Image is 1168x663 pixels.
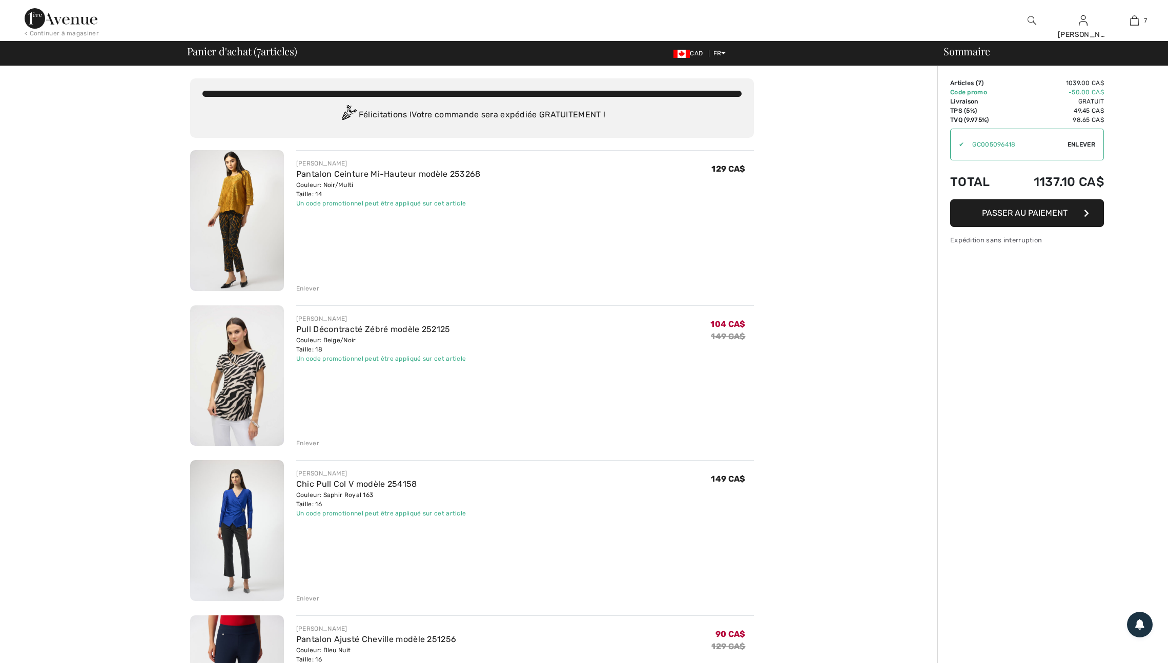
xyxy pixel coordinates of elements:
td: 1137.10 CA$ [1006,164,1104,199]
div: ✔ [951,140,964,149]
div: [PERSON_NAME] [296,159,481,168]
td: 98.65 CA$ [1006,115,1104,125]
span: 90 CA$ [715,629,746,639]
div: Enlever [296,594,319,603]
div: Sommaire [931,46,1162,56]
div: Un code promotionnel peut être appliqué sur cet article [296,354,466,363]
td: Gratuit [1006,97,1104,106]
s: 129 CA$ [711,641,745,651]
div: < Continuer à magasiner [25,29,99,38]
span: 7 [257,44,261,57]
span: 149 CA$ [711,474,745,484]
div: Un code promotionnel peut être appliqué sur cet article [296,199,481,208]
td: 49.45 CA$ [1006,106,1104,115]
img: Chic Pull Col V modèle 254158 [190,460,284,601]
img: Mes infos [1079,14,1088,27]
div: Enlever [296,284,319,293]
td: Code promo [950,88,1006,97]
a: Pull Décontracté Zébré modèle 252125 [296,324,450,334]
a: Se connecter [1079,15,1088,25]
div: Couleur: Saphir Royal 163 Taille: 16 [296,490,466,509]
div: Enlever [296,439,319,448]
td: 1039.00 CA$ [1006,78,1104,88]
span: Passer au paiement [982,208,1068,218]
a: 7 [1109,14,1159,27]
span: FR [713,50,726,57]
span: 7 [1144,16,1147,25]
div: [PERSON_NAME] [296,314,466,323]
input: Code promo [964,129,1068,160]
img: Mon panier [1130,14,1139,27]
img: Pull Décontracté Zébré modèle 252125 [190,305,284,446]
td: TPS (5%) [950,106,1006,115]
img: Canadian Dollar [673,50,690,58]
div: Couleur: Beige/Noir Taille: 18 [296,336,466,354]
span: CAD [673,50,707,57]
td: Total [950,164,1006,199]
img: 1ère Avenue [25,8,97,29]
td: Articles ( ) [950,78,1006,88]
img: recherche [1028,14,1036,27]
div: [PERSON_NAME] [296,624,466,633]
td: -50.00 CA$ [1006,88,1104,97]
span: 104 CA$ [710,319,745,329]
a: Chic Pull Col V modèle 254158 [296,479,417,489]
div: Un code promotionnel peut être appliqué sur cet article [296,509,466,518]
img: Congratulation2.svg [338,105,359,126]
span: Enlever [1068,140,1095,149]
span: Panier d'achat ( articles) [187,46,297,56]
span: 129 CA$ [711,164,745,174]
div: Couleur: Noir/Multi Taille: 14 [296,180,481,199]
td: Livraison [950,97,1006,106]
a: Pantalon Ajusté Cheville modèle 251256 [296,634,456,644]
img: Pantalon Ceinture Mi-Hauteur modèle 253268 [190,150,284,291]
div: Félicitations ! Votre commande sera expédiée GRATUITEMENT ! [202,105,742,126]
div: [PERSON_NAME] [296,469,466,478]
button: Passer au paiement [950,199,1104,227]
td: TVQ (9.975%) [950,115,1006,125]
span: 7 [978,79,981,87]
div: Expédition sans interruption [950,235,1104,245]
div: [PERSON_NAME] [1058,29,1108,40]
s: 149 CA$ [711,331,745,341]
a: Pantalon Ceinture Mi-Hauteur modèle 253268 [296,169,481,179]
